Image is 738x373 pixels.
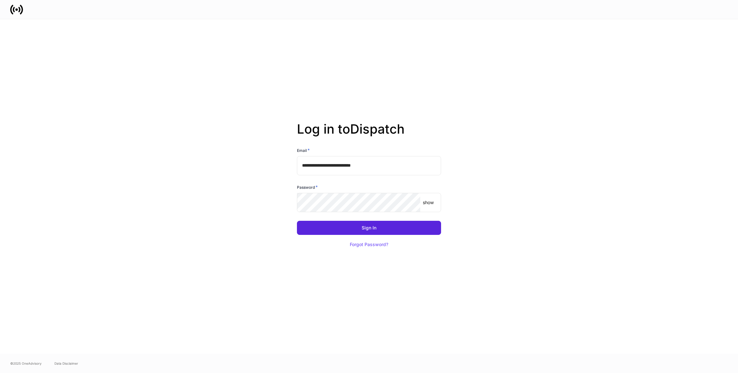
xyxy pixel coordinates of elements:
h6: Password [297,184,318,190]
div: Forgot Password? [350,242,388,247]
button: Sign In [297,221,441,235]
h2: Log in to Dispatch [297,121,441,147]
h6: Email [297,147,310,153]
a: Data Disclaimer [54,361,78,366]
p: show [423,199,434,206]
div: Sign In [362,226,376,230]
span: © 2025 OneAdvisory [10,361,42,366]
button: Forgot Password? [342,237,396,252]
